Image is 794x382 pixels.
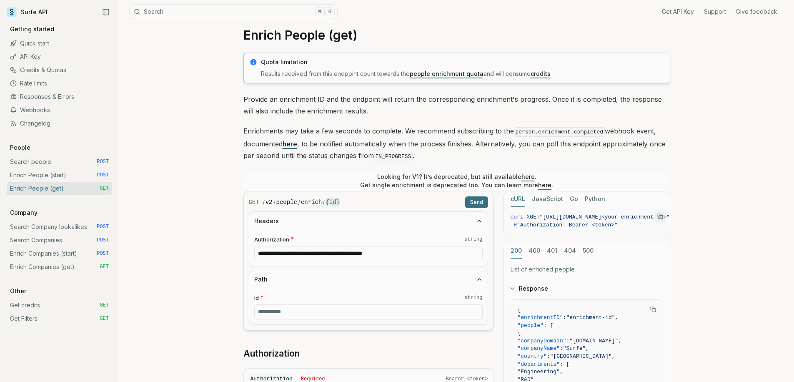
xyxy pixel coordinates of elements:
[100,315,109,322] span: GET
[7,117,112,130] a: Changelog
[243,28,670,43] h1: Enrich People (get)
[7,77,112,90] a: Rate limits
[374,152,413,161] code: IN_PROGRESS
[550,353,612,359] span: "[GEOGRAPHIC_DATA]"
[7,6,48,18] a: Surfe API
[518,338,566,344] span: "companyDomain"
[654,210,666,223] button: Copy Text
[540,214,670,220] span: "[URL][DOMAIN_NAME]<your-enrichment-id>"
[583,243,594,259] button: 500
[7,143,34,152] p: People
[266,198,273,206] code: v2
[254,294,259,302] span: id
[7,25,58,33] p: Getting started
[315,7,324,16] kbd: ⌘
[7,63,112,77] a: Credits & Quotas
[249,212,488,230] button: Headers
[528,243,540,259] button: 400
[544,322,553,329] span: : [
[7,260,112,274] a: Enrich Companies (get) GET
[7,312,112,325] a: Get Filters GET
[518,369,560,375] span: "Engineering"
[464,294,482,301] code: string
[326,7,335,16] kbd: K
[511,214,523,220] span: curl
[518,330,521,336] span: {
[100,6,112,18] button: Collapse Sidebar
[298,198,300,206] span: /
[615,314,619,321] span: ,
[504,278,670,299] button: Response
[618,338,621,344] span: ,
[514,127,605,137] code: person.enrichment.completed
[586,345,589,352] span: ,
[464,236,482,243] code: string
[612,353,615,359] span: ,
[323,198,325,206] span: /
[566,338,570,344] span: :
[521,173,535,180] a: here
[523,214,530,220] span: -X
[243,348,300,359] a: Authorization
[7,209,41,217] p: Company
[569,338,618,344] span: "[DOMAIN_NAME]"
[410,70,483,77] a: people enrichment quota
[97,250,109,257] span: POST
[7,234,112,247] a: Search Companies POST
[263,198,265,206] span: /
[276,198,297,206] code: people
[7,299,112,312] a: Get credits GET
[243,93,670,117] p: Provide an enrichment ID and the endpoint will return the corresponding enrichment's progress. On...
[518,307,521,313] span: {
[7,220,112,234] a: Search Company lookalikes POST
[518,361,560,367] span: "departments"
[100,185,109,192] span: GET
[7,155,112,168] a: Search people POST
[736,8,777,16] a: Give feedback
[563,314,566,321] span: :
[585,191,605,207] button: Python
[7,287,30,295] p: Other
[129,4,338,19] button: Search⌘K
[243,125,670,163] p: Enrichments may take a few seconds to complete. We recommend subscribing to the webhook event, do...
[7,182,112,195] a: Enrich People (get) GET
[547,353,550,359] span: :
[531,70,551,77] a: credits
[564,243,576,259] button: 404
[7,90,112,103] a: Responses & Errors
[7,37,112,50] a: Quick start
[273,198,276,206] span: /
[261,70,665,78] p: Results received from this endpoint count towards the and will consume
[518,314,563,321] span: "enrichmentID"
[560,369,563,375] span: ,
[7,247,112,260] a: Enrich Companies (start) POST
[301,198,322,206] code: enrich
[249,270,488,289] button: Path
[538,181,551,188] a: here
[249,198,259,206] span: GET
[254,236,289,244] span: Authorization
[261,58,665,66] p: Quota limitation
[511,265,663,274] p: List of enriched people
[563,345,586,352] span: "Surfe"
[570,191,578,207] button: Go
[97,224,109,230] span: POST
[97,237,109,244] span: POST
[511,222,517,228] span: -H
[511,191,525,207] button: cURL
[518,353,547,359] span: "country"
[518,345,560,352] span: "companyName"
[532,191,563,207] button: JavaScript
[647,303,659,316] button: Copy Text
[560,345,563,352] span: :
[566,314,615,321] span: "enrichment-id"
[7,50,112,63] a: API Key
[100,302,109,309] span: GET
[283,140,297,148] a: here
[7,103,112,117] a: Webhooks
[560,361,569,367] span: : [
[97,172,109,178] span: POST
[518,322,544,329] span: "people"
[530,214,539,220] span: GET
[7,168,112,182] a: Enrich People (start) POST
